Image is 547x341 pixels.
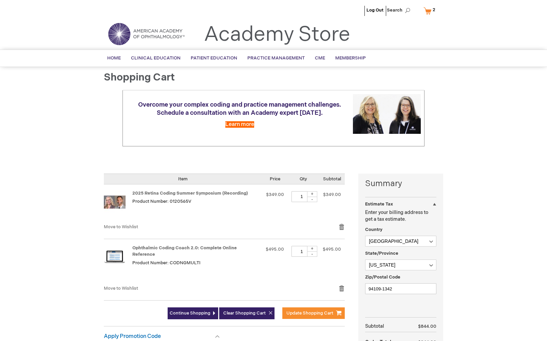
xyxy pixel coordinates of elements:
span: CME [315,55,325,61]
img: Ophthalmic Coding Coach 2.0: Complete Online Reference [104,246,126,268]
span: Practice Management [247,55,305,61]
a: Ophthalmic Coding Coach 2.0: Complete Online Reference [132,245,237,257]
a: Log Out [366,7,383,13]
span: Search [387,3,413,17]
input: Qty [291,246,312,257]
a: Move to Wishlist [104,224,138,230]
th: Subtotal [365,321,405,332]
img: Schedule a consultation with an Academy expert today [353,94,421,134]
span: State/Province [365,251,398,256]
span: Clinical Education [131,55,181,61]
strong: Estimate Tax [365,201,393,207]
span: Membership [335,55,366,61]
strong: Summary [365,178,436,190]
input: Qty [291,191,312,202]
span: Overcome your complex coding and practice management challenges. Schedule a consultation with an ... [138,101,341,116]
a: Move to Wishlist [104,286,138,291]
span: $349.00 [323,192,341,197]
a: 2025 Retina Coding Summer Symposium (Recording) [104,191,132,217]
span: Zip/Postal Code [365,274,400,280]
span: Product Number: 0120565V [132,199,191,204]
span: Price [270,176,280,182]
span: $495.00 [323,247,341,252]
strong: Apply Promotion Code [104,333,161,340]
div: + [307,246,317,252]
span: Country [365,227,382,232]
a: 2 [422,5,440,17]
span: Continue Shopping [170,310,210,316]
span: Qty [300,176,307,182]
a: Learn more [225,121,254,128]
span: 2 [433,7,435,13]
span: Shopping Cart [104,71,175,84]
div: - [307,197,317,202]
a: Continue Shopping [168,307,218,319]
a: Ophthalmic Coding Coach 2.0: Complete Online Reference [104,246,132,278]
span: $349.00 [266,192,284,197]
button: Clear Shopping Cart [219,307,275,319]
span: Home [107,55,121,61]
a: Academy Store [204,22,350,47]
p: Enter your billing address to get a tax estimate. [365,209,436,223]
button: Update Shopping Cart [282,307,345,319]
span: Subtotal [323,176,341,182]
span: Clear Shopping Cart [223,310,266,316]
span: Patient Education [191,55,237,61]
span: Item [178,176,188,182]
div: - [307,251,317,257]
a: 2025 Retina Coding Summer Symposium (Recording) [132,191,248,196]
span: $844.00 [418,324,436,329]
div: + [307,191,317,197]
span: Update Shopping Cart [286,310,333,316]
span: $495.00 [266,247,284,252]
img: 2025 Retina Coding Summer Symposium (Recording) [104,191,126,213]
span: Product Number: CODNGMULTI [132,260,201,266]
